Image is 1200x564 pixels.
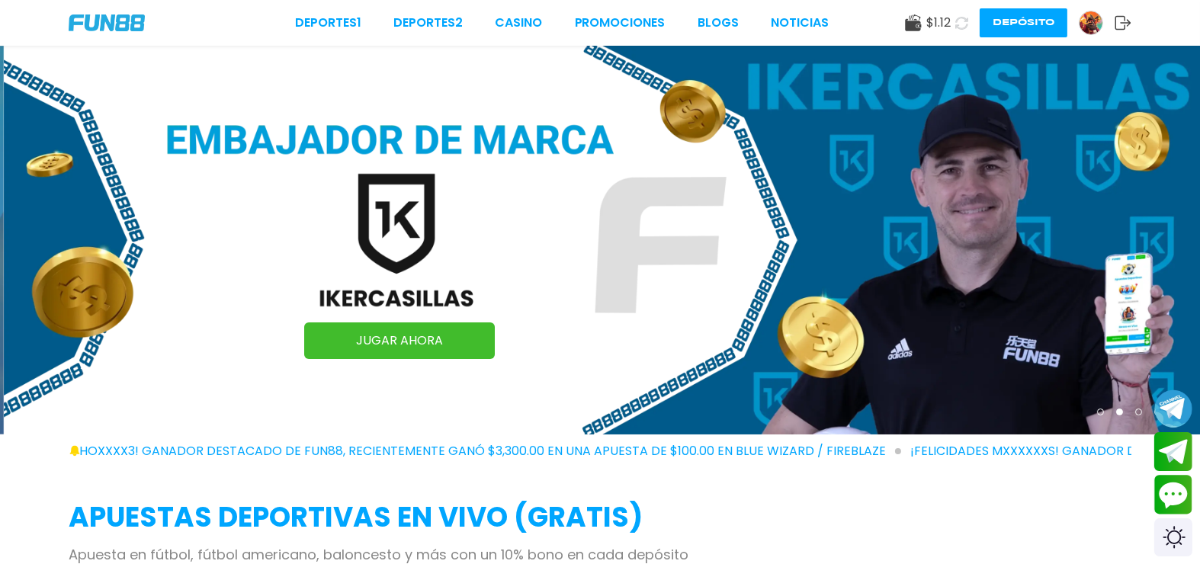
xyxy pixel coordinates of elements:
[495,14,542,32] a: CASINO
[771,14,829,32] a: NOTICIAS
[1154,432,1192,472] button: Join telegram
[575,14,666,32] a: Promociones
[1079,11,1115,35] a: Avatar
[926,14,951,32] span: $ 1.12
[69,497,1131,538] h2: APUESTAS DEPORTIVAS EN VIVO (gratis)
[1154,518,1192,556] div: Switch theme
[1154,389,1192,428] button: Join telegram channel
[304,322,495,359] a: JUGAR AHORA
[295,14,361,32] a: Deportes1
[698,14,739,32] a: BLOGS
[1154,475,1192,514] button: Contact customer service
[980,8,1067,37] button: Depósito
[393,14,463,32] a: Deportes2
[69,14,145,31] img: Company Logo
[1080,11,1102,34] img: Avatar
